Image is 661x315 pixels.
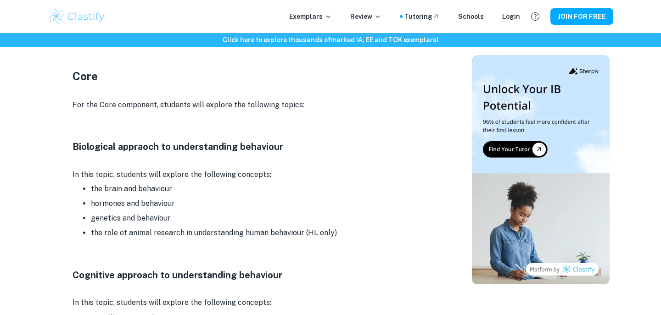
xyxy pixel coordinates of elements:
[527,9,543,24] button: Help and Feedback
[73,296,440,309] p: In this topic, students will explore the following concepts:
[550,8,613,25] button: JOIN FOR FREE
[91,196,440,211] li: hormones and behaviour
[502,11,520,22] a: Login
[2,35,659,45] h6: Click here to explore thousands of marked IA, EE and TOK exemplars !
[91,211,440,226] li: genetics and behaviour
[73,168,440,182] p: In this topic, students will explore the following concepts:
[73,98,440,112] p: For the Core component, students will explore the following topics:
[472,55,610,284] img: Thumbnail
[48,7,106,26] img: Clastify logo
[73,268,440,282] h4: Cognitive approach to understanding behaviour
[91,226,440,240] li: the role of animal research in understanding human behaviour (HL only)
[350,11,381,22] p: Review
[73,70,98,83] strong: Core
[91,182,440,196] li: the brain and behaviour
[404,11,440,22] a: Tutoring
[458,11,484,22] a: Schools
[73,140,440,154] h4: Biological appraoch to understanding behaviour
[289,11,332,22] p: Exemplars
